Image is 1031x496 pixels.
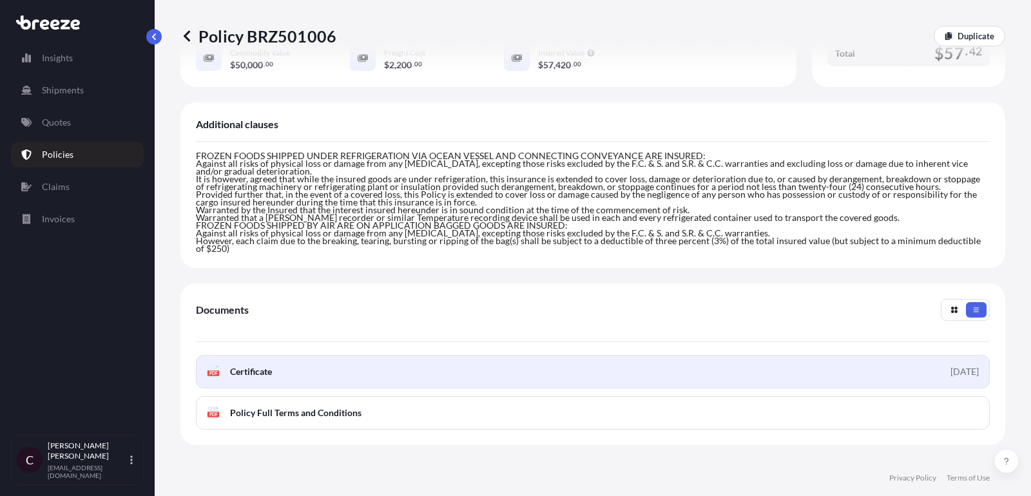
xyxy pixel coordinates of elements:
[889,473,936,483] a: Privacy Policy
[947,473,990,483] a: Terms of Use
[196,206,990,214] p: Warranted by the Insured that the interest insured hereunder is in sound condition at the time of...
[196,214,990,222] p: Warranted that a [PERSON_NAME] recorder or similar Temperature recording device shall be used in ...
[48,464,128,479] p: [EMAIL_ADDRESS][DOMAIN_NAME]
[196,152,990,160] p: FROZEN FOODS SHIPPED UNDER REFRIGERATION VIA OCEAN VESSEL AND CONNECTING CONVEYANCE ARE INSURED:
[42,148,73,161] p: Policies
[11,45,144,71] a: Insights
[26,453,34,466] span: C
[209,371,218,376] text: PDF
[196,160,990,175] p: Against all risks of physical loss or damage from any [MEDICAL_DATA], excepting those risks exclu...
[196,396,990,430] a: PDFPolicy Full Terms and Conditions
[11,174,144,200] a: Claims
[42,84,84,97] p: Shipments
[196,118,278,131] span: Additional clauses
[934,26,1005,46] a: Duplicate
[42,213,75,225] p: Invoices
[11,206,144,232] a: Invoices
[196,237,990,253] p: However, each claim due to the breaking, tearing, bursting or ripping of the bag(s) shall be subj...
[196,175,990,206] p: It is however, agreed that while the insured goods are under refrigeration, this insurance is ext...
[196,303,249,316] span: Documents
[958,30,994,43] p: Duplicate
[42,116,71,129] p: Quotes
[950,365,979,378] div: [DATE]
[230,365,272,378] span: Certificate
[196,355,990,388] a: PDFCertificate[DATE]
[196,222,990,229] p: FROZEN FOODS SHIPPED BY AIR ARE ON APPLICATION BAGGED GOODS ARE INSURED:
[230,406,361,419] span: Policy Full Terms and Conditions
[11,77,144,103] a: Shipments
[209,412,218,417] text: PDF
[196,229,990,237] p: Against all risks of physical loss or damage from any [MEDICAL_DATA], excepting those risks exclu...
[11,142,144,167] a: Policies
[42,180,70,193] p: Claims
[42,52,73,64] p: Insights
[11,110,144,135] a: Quotes
[180,26,336,46] p: Policy BRZ501006
[48,441,128,461] p: [PERSON_NAME] [PERSON_NAME]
